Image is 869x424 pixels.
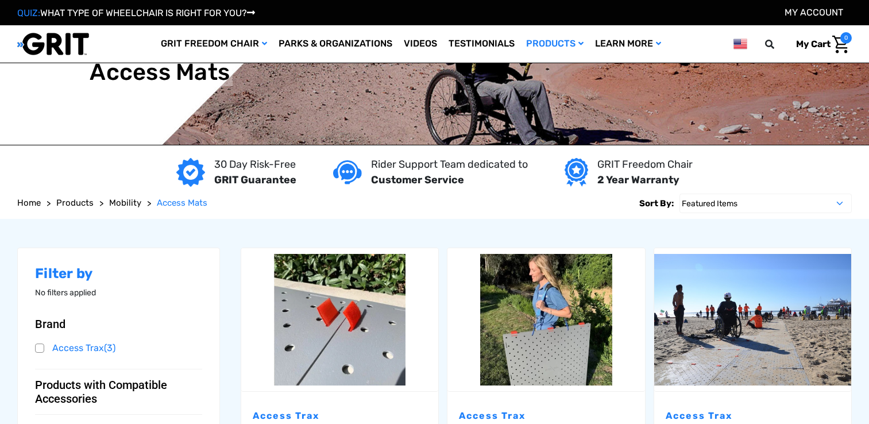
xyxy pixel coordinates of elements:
a: Home [17,196,41,210]
button: Products with Compatible Accessories [35,378,202,406]
a: GRIT Freedom Chair [155,25,273,63]
strong: Customer Service [371,174,464,186]
a: Videos [398,25,443,63]
h2: Filter by [35,265,202,282]
img: Carrying Strap by Access Trax [447,254,644,386]
a: Learn More [589,25,667,63]
span: Products with Compatible Accessories [35,378,193,406]
img: us.png [733,37,747,51]
img: GRIT All-Terrain Wheelchair and Mobility Equipment [17,32,89,56]
span: 0 [840,32,852,44]
img: Extra Velcro Hinges by Access Trax [241,254,438,386]
span: QUIZ: [17,7,40,18]
input: Search [770,32,787,56]
a: Extra Velcro Hinges by Access Trax,$12.00 [241,248,438,391]
a: Mobility [109,196,141,210]
span: Mobility [109,198,141,208]
span: Products [56,198,94,208]
img: Year warranty [565,158,588,187]
p: Access Trax [666,409,840,423]
label: Sort By: [639,194,674,213]
a: Carrying Strap by Access Trax,$30.00 [447,248,644,391]
p: Access Trax [459,409,633,423]
a: Access Trax Mats,$77.00 [654,248,851,391]
img: Customer service [333,160,362,184]
strong: 2 Year Warranty [597,174,679,186]
p: No filters applied [35,287,202,299]
a: Products [56,196,94,210]
img: Access Trax Mats [654,254,851,386]
p: 30 Day Risk-Free [214,157,296,172]
span: My Cart [796,38,831,49]
a: QUIZ:WHAT TYPE OF WHEELCHAIR IS RIGHT FOR YOU? [17,7,255,18]
span: Access Mats [157,198,207,208]
span: Brand [35,317,65,331]
a: Access Trax(3) [35,340,202,357]
a: Cart with 0 items [787,32,852,56]
p: Access Trax [253,409,427,423]
h1: Access Mats [90,59,230,86]
button: Brand [35,317,202,331]
span: Home [17,198,41,208]
a: Parks & Organizations [273,25,398,63]
a: Access Mats [157,196,207,210]
p: Rider Support Team dedicated to [371,157,528,172]
img: Cart [832,36,849,53]
img: GRIT Guarantee [176,158,205,187]
span: (3) [104,342,115,353]
a: Account [785,7,843,18]
a: Testimonials [443,25,520,63]
strong: GRIT Guarantee [214,174,296,186]
p: GRIT Freedom Chair [597,157,693,172]
a: Products [520,25,589,63]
